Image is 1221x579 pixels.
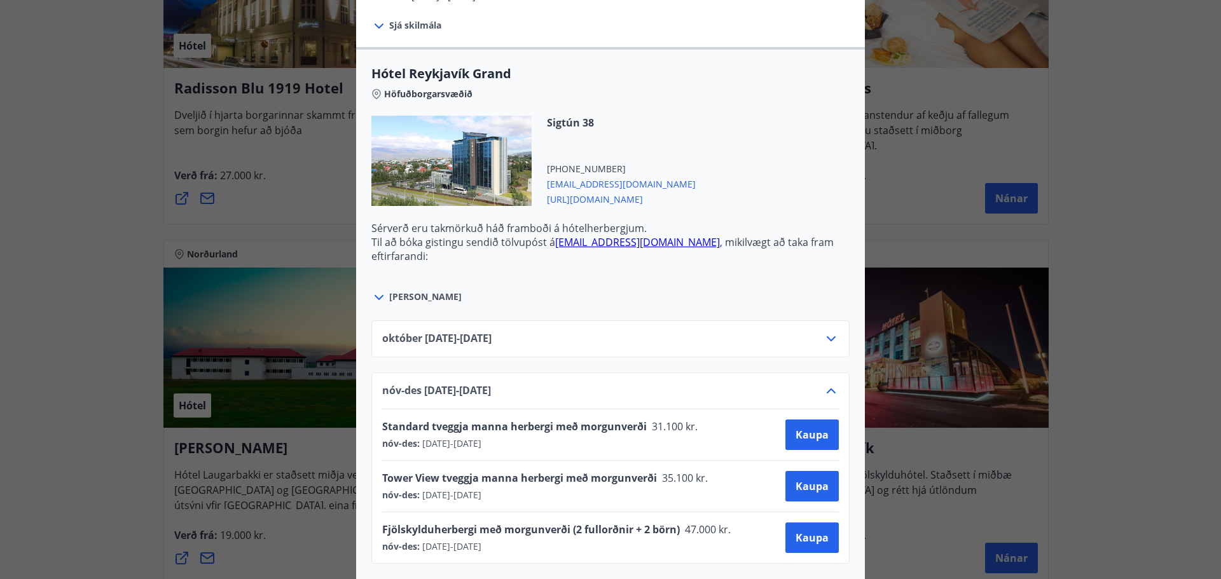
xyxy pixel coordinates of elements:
[547,191,696,206] span: [URL][DOMAIN_NAME]
[389,19,441,32] span: Sjá skilmála
[371,65,850,83] span: Hótel Reykjavík Grand
[547,175,696,191] span: [EMAIL_ADDRESS][DOMAIN_NAME]
[547,163,696,175] span: [PHONE_NUMBER]
[384,88,473,100] span: Höfuðborgarsvæðið
[547,116,696,130] span: Sigtún 38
